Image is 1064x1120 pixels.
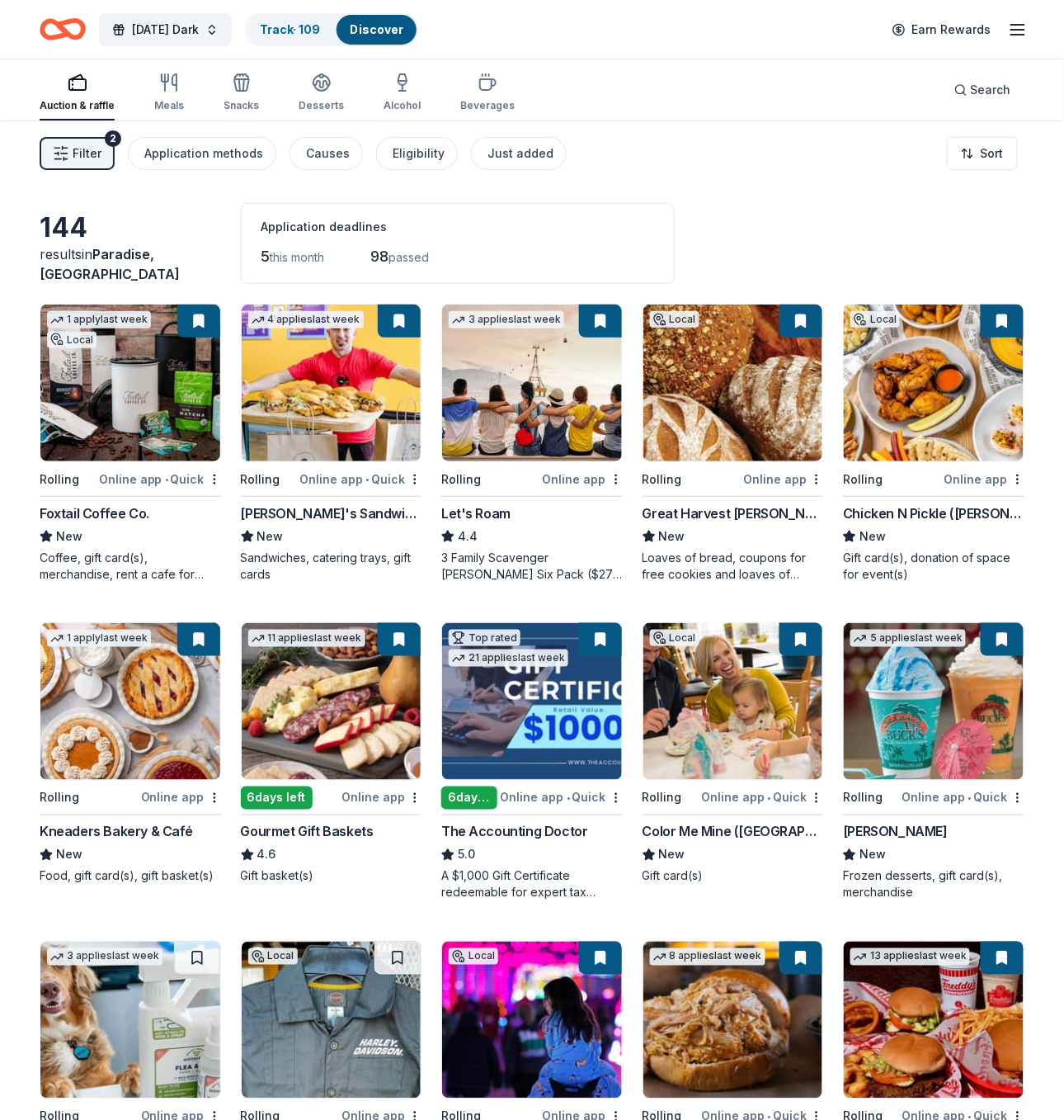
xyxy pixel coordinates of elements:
button: Application methods [128,137,276,170]
div: 21 applies last week [449,650,568,667]
div: Coffee, gift card(s), merchandise, rent a cafe for event [40,550,221,583]
span: New [257,527,284,546]
div: 144 [40,211,221,244]
div: Auction & raffle [40,99,115,112]
div: Local [248,948,298,965]
a: Image for Great Harvest HendersonLocalRollingOnline appGreat Harvest [PERSON_NAME]NewLoaves of br... [643,304,824,583]
div: Online app [141,787,221,808]
span: Filter [73,144,101,163]
button: Search [941,73,1024,106]
div: The Accounting Doctor [441,822,588,842]
button: Just added [471,137,567,170]
img: Image for Glittering Lights [442,942,622,1099]
a: Track· 109 [260,22,320,36]
div: A $1,000 Gift Certificate redeemable for expert tax preparation or tax resolution services—recipi... [441,868,623,901]
img: Image for Gourmet Gift Baskets [242,623,421,780]
div: Chicken N Pickle ([PERSON_NAME]) [843,503,1024,523]
div: 2 [105,130,121,147]
a: Discover [350,22,403,36]
div: Foxtail Coffee Co. [40,503,149,523]
div: Local [650,311,699,328]
div: Let's Roam [441,503,511,523]
span: New [859,527,886,546]
div: 3 applies last week [47,948,162,966]
div: Causes [306,144,350,163]
div: Kneaders Bakery & Café [40,822,193,842]
img: Image for Color Me Mine (Las Vegas) [643,623,823,780]
div: 1 apply last week [47,630,151,647]
div: 3 applies last week [449,311,564,328]
div: Meals [154,99,184,112]
span: • [567,792,570,805]
img: Image for The Accounting Doctor [442,623,622,780]
div: Just added [487,144,553,163]
span: • [365,473,369,486]
div: [PERSON_NAME]'s Sandwiches [241,503,422,523]
div: Gourmet Gift Baskets [241,822,374,842]
span: passed [389,250,430,264]
div: 1 apply last week [47,311,151,328]
a: Image for Ike's Sandwiches4 applieslast weekRollingOnline app•Quick[PERSON_NAME]'s SandwichesNewS... [241,304,422,583]
button: Desserts [299,66,344,121]
span: Paradise, [GEOGRAPHIC_DATA] [40,246,180,282]
div: Online app Quick [501,787,623,808]
img: Image for Mission BBQ [643,942,823,1099]
button: Auction & raffle [40,66,115,121]
a: Home [40,10,86,49]
a: Image for Let's Roam3 applieslast weekRollingOnline appLet's Roam4.43 Family Scavenger [PERSON_NA... [441,304,623,583]
img: Image for Kneaders Bakery & Café [40,623,220,780]
img: Image for Henderson Harley-Davidson [242,942,421,1099]
button: Snacks [224,66,259,121]
div: 3 Family Scavenger [PERSON_NAME] Six Pack ($270 Value), 2 Date Night Scavenger [PERSON_NAME] Two ... [441,550,623,583]
div: Great Harvest [PERSON_NAME] [643,503,824,523]
div: 13 applies last week [850,948,970,966]
button: [DATE] Dark [99,13,232,46]
a: Image for Bahama Buck's5 applieslast weekRollingOnline app•Quick[PERSON_NAME]NewFrozen desserts, ... [843,622,1024,901]
div: Beverages [460,99,515,112]
div: Rolling [643,788,682,808]
img: Image for Ike's Sandwiches [242,305,421,461]
div: Desserts [299,99,344,112]
div: Alcohol [384,99,421,112]
div: Online app [543,469,623,489]
img: Image for Chicken N Pickle (Henderson) [844,305,1024,461]
img: Image for Bahama Buck's [844,623,1024,780]
div: 8 applies last week [650,948,765,966]
span: Search [971,80,1011,100]
div: Gift card(s) [643,868,824,885]
div: Online app Quick [99,469,221,489]
img: Image for Let's Roam [442,305,622,461]
span: 4.6 [257,845,276,865]
button: Causes [290,137,363,170]
span: [DATE] Dark [132,20,199,40]
div: Online app Quick [902,787,1024,808]
span: New [56,845,82,865]
div: Online app [743,469,823,489]
button: Filter2 [40,137,115,170]
span: 5.0 [458,845,475,865]
div: Rolling [843,470,883,489]
img: Image for Wondercide [40,942,220,1099]
a: Image for Color Me Mine (Las Vegas)LocalRollingOnline app•QuickColor Me Mine ([GEOGRAPHIC_DATA])N... [643,622,824,885]
img: Image for Foxtail Coffee Co. [40,305,220,461]
span: New [859,845,886,865]
img: Image for Great Harvest Henderson [643,305,823,461]
div: Application methods [144,144,263,163]
span: • [767,792,770,805]
span: • [968,792,972,805]
div: Rolling [441,470,481,489]
a: Image for Chicken N Pickle (Henderson)LocalRollingOnline appChicken N Pickle ([PERSON_NAME])NewGi... [843,304,1024,583]
button: Meals [154,66,184,121]
span: New [659,845,685,865]
div: Local [850,311,900,328]
span: • [165,473,168,486]
div: Snacks [224,99,259,112]
span: Sort [981,144,1004,163]
a: Earn Rewards [883,15,1001,45]
div: Rolling [40,470,79,489]
div: Online app [944,469,1024,489]
a: Image for Kneaders Bakery & Café1 applylast weekRollingOnline appKneaders Bakery & CaféNewFood, g... [40,622,221,885]
span: 98 [371,248,389,265]
div: Gift basket(s) [241,868,422,885]
div: 6 days left [241,787,313,810]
